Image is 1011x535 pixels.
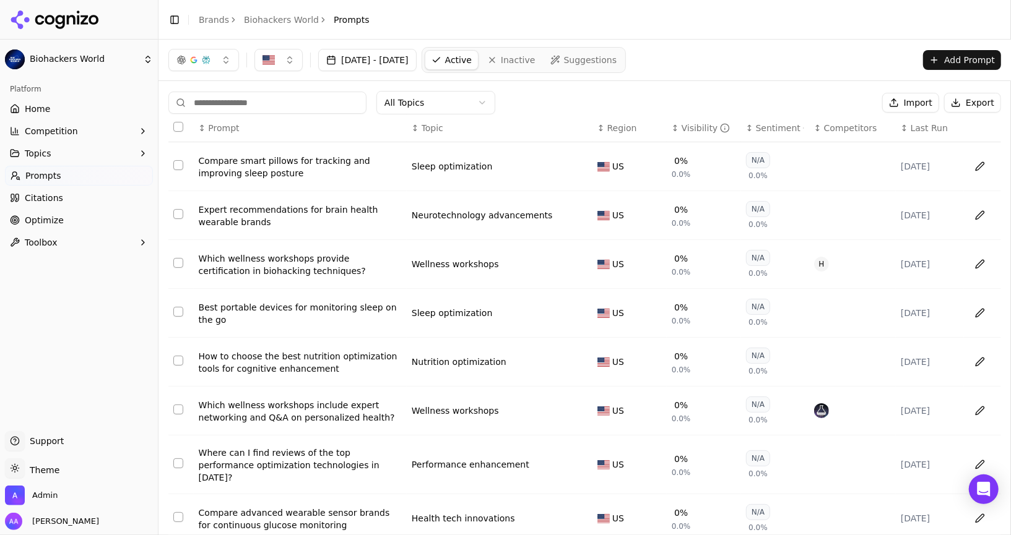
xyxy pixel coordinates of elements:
a: Suggestions [544,50,623,70]
div: N/A [746,348,770,364]
span: US [612,209,624,221]
div: N/A [746,396,770,413]
div: [DATE] [901,404,959,417]
a: Which wellness workshops include expert networking and Q&A on personalized health? [199,399,402,424]
img: Alp Aysan [5,513,22,530]
th: brandMentionRate [667,114,741,142]
span: 0.0% [748,220,768,229]
div: ↕Last Run [901,122,959,134]
div: N/A [746,504,770,520]
div: [DATE] [901,458,959,471]
a: Compare smart pillows for tracking and improving sleep posture [199,155,402,179]
button: Add Prompt [923,50,1001,70]
button: Edit in sheet [970,352,990,372]
button: Open user button [5,513,99,530]
button: Select all rows [173,122,183,132]
div: ↕Prompt [199,122,402,134]
div: Visibility [682,122,731,134]
span: 0.0% [748,317,768,327]
span: 0.0% [672,267,691,277]
a: Sleep optimization [412,160,492,173]
span: 0.0% [748,366,768,376]
button: Select row 6 [173,404,183,414]
span: Citations [25,192,63,204]
span: US [612,160,624,173]
div: N/A [746,250,770,266]
span: US [612,307,624,319]
a: Wellness workshops [412,258,499,270]
a: Active [425,50,479,70]
th: Topic [407,114,592,142]
div: Expert recommendations for brain health wearable brands [199,203,402,228]
button: Toolbox [5,233,153,252]
button: Edit in sheet [970,205,990,225]
a: Neurotechnology advancements [412,209,553,221]
span: US [612,458,624,471]
span: 0.0% [672,414,691,424]
span: Theme [25,465,59,475]
a: Home [5,99,153,119]
span: Toolbox [25,236,58,249]
a: Performance enhancement [412,458,529,471]
div: ↕Competitors [814,122,891,134]
div: ↕Visibility [672,122,736,134]
a: Citations [5,188,153,208]
button: Competition [5,121,153,141]
span: 0.0% [748,523,768,533]
div: N/A [746,201,770,217]
span: Topic [422,122,443,134]
span: Region [607,122,637,134]
span: Active [445,54,472,66]
a: Best portable devices for monitoring sleep on the go [199,301,402,326]
div: Wellness workshops [412,404,499,417]
span: [PERSON_NAME] [27,516,99,527]
span: Inactive [501,54,536,66]
a: Where can I find reviews of the top performance optimization technologies in [DATE]? [199,447,402,484]
button: Topics [5,143,153,163]
div: N/A [746,152,770,168]
button: Open organization switcher [5,486,58,505]
button: Edit in sheet [970,156,990,176]
th: sentiment [741,114,809,142]
div: ↕Region [597,122,662,134]
a: Prompts [5,166,153,186]
button: Select row 3 [173,258,183,268]
div: 0% [674,453,688,465]
span: US [612,512,624,524]
img: US flag [597,260,610,269]
span: US [612,258,624,270]
span: Home [25,103,50,115]
a: Biohackers World [244,14,319,26]
div: [DATE] [901,307,959,319]
button: Select row 5 [173,356,183,366]
img: US [263,54,275,66]
div: 0% [674,301,688,314]
div: N/A [746,450,770,466]
div: Platform [5,79,153,99]
img: US flag [597,514,610,523]
a: Which wellness workshops provide certification in biohacking techniques? [199,252,402,277]
div: Open Intercom Messenger [969,474,999,504]
span: Prompt [208,122,239,134]
button: Select row 8 [173,512,183,522]
span: Prompts [334,14,370,26]
a: Brands [199,15,229,25]
button: Edit in sheet [970,254,990,274]
button: [DATE] - [DATE] [318,49,417,71]
div: [DATE] [901,356,959,368]
div: [DATE] [901,512,959,524]
span: 0.0% [672,468,691,477]
button: Edit in sheet [970,303,990,323]
th: Prompt [194,114,407,142]
div: ↕Topic [412,122,588,134]
div: 0% [674,155,688,167]
a: Sleep optimization [412,307,492,319]
span: 0.0% [748,171,768,181]
span: Prompts [25,169,61,182]
div: Sentiment [756,122,804,134]
span: Competition [25,125,78,137]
